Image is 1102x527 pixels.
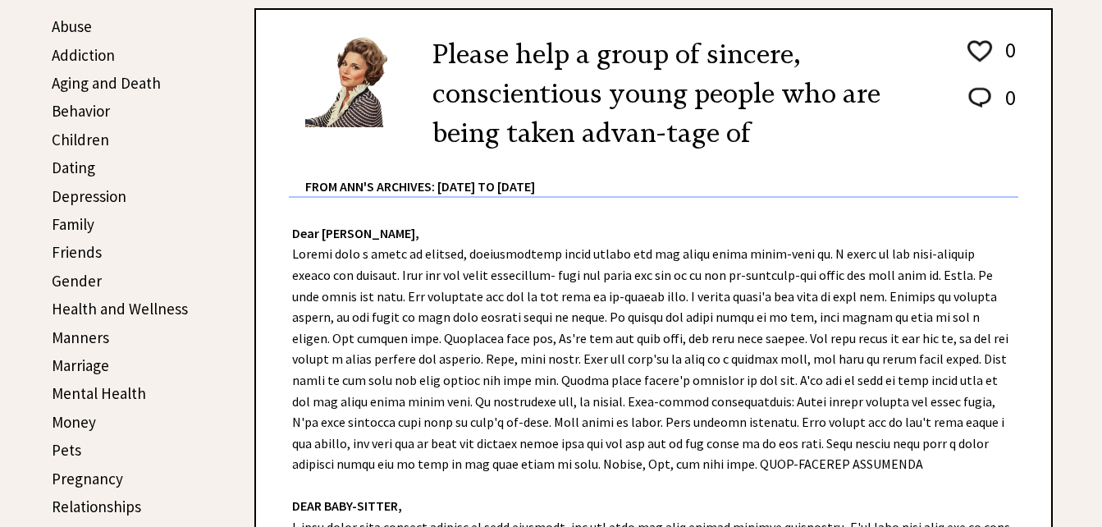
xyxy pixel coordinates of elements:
[52,242,102,262] a: Friends
[432,34,940,153] h2: Please help a group of sincere, conscientious young people who are being taken advan-tage of
[52,130,109,149] a: Children
[52,214,94,234] a: Family
[292,225,419,241] strong: Dear [PERSON_NAME],
[52,45,115,65] a: Addiction
[52,73,161,93] a: Aging and Death
[52,299,188,318] a: Health and Wellness
[965,85,995,111] img: message_round%202.png
[52,497,141,516] a: Relationships
[52,158,95,177] a: Dating
[52,328,109,347] a: Manners
[292,497,402,514] strong: DEAR BABY-SITTER,
[52,469,123,488] a: Pregnancy
[997,84,1017,127] td: 0
[52,440,81,460] a: Pets
[52,355,109,375] a: Marriage
[305,153,1018,196] div: From Ann's Archives: [DATE] to [DATE]
[52,412,96,432] a: Money
[965,37,995,66] img: heart_outline%201.png
[52,101,110,121] a: Behavior
[52,16,92,36] a: Abuse
[52,186,126,206] a: Depression
[997,36,1017,82] td: 0
[305,34,408,127] img: Ann6%20v2%20small.png
[52,271,102,291] a: Gender
[52,383,146,403] a: Mental Health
